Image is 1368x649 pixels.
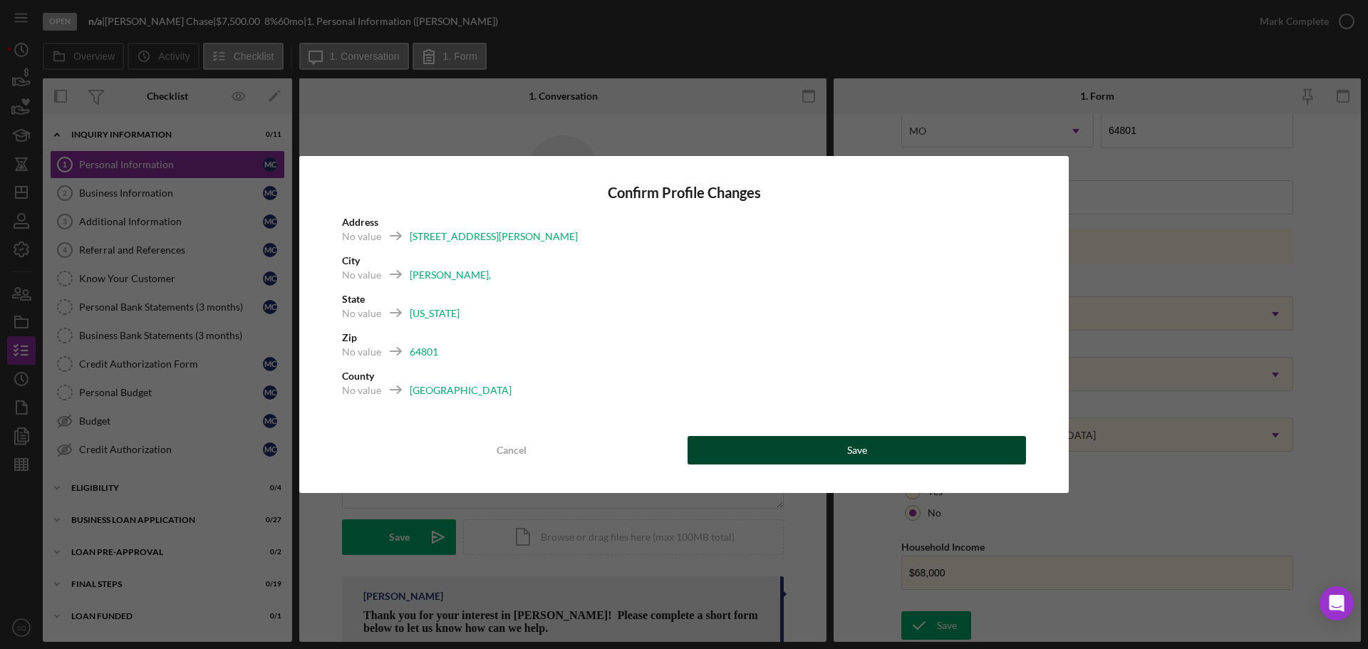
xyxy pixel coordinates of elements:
[342,383,381,398] div: No value
[342,293,365,305] b: State
[342,268,381,282] div: No value
[688,436,1026,464] button: Save
[410,268,491,282] div: [PERSON_NAME],
[847,436,867,464] div: Save
[342,306,381,321] div: No value
[342,331,357,343] b: Zip
[342,229,381,244] div: No value
[342,185,1026,201] h4: Confirm Profile Changes
[342,345,381,359] div: No value
[410,345,438,359] div: 64801
[410,383,512,398] div: [GEOGRAPHIC_DATA]
[497,436,527,464] div: Cancel
[410,306,460,321] div: [US_STATE]
[410,229,578,244] div: [STREET_ADDRESS][PERSON_NAME]
[342,216,378,228] b: Address
[342,436,680,464] button: Cancel
[1320,586,1354,621] div: Open Intercom Messenger
[342,254,360,266] b: City
[342,370,374,382] b: County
